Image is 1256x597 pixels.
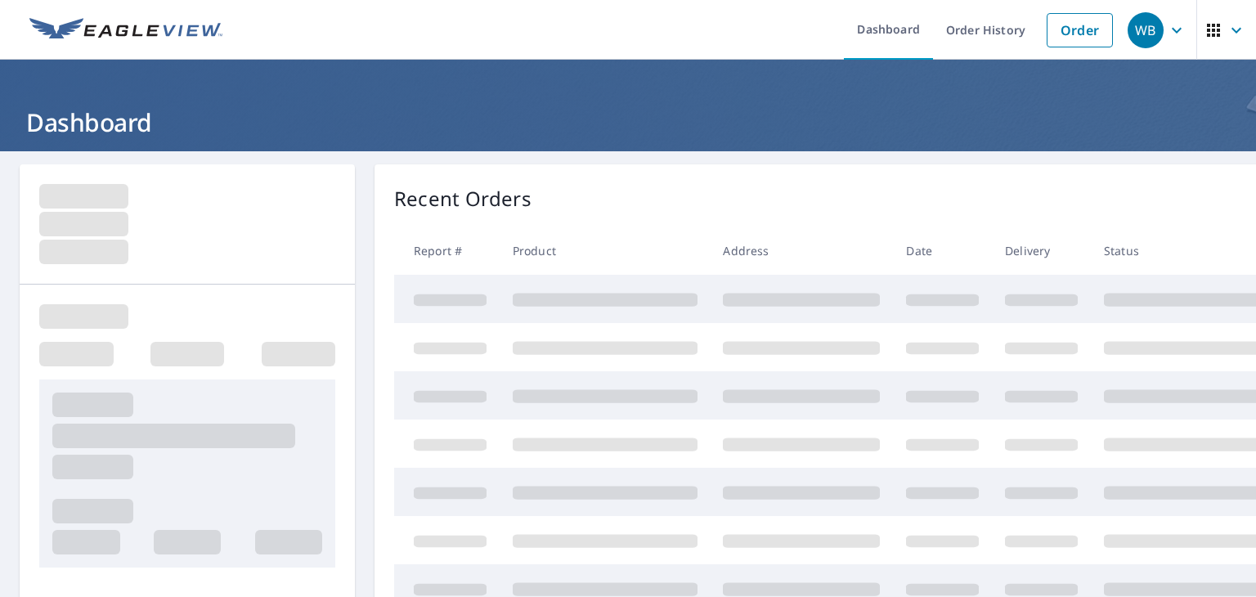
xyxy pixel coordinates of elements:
th: Delivery [992,227,1091,275]
th: Product [500,227,711,275]
th: Report # [394,227,500,275]
div: WB [1128,12,1164,48]
a: Order [1047,13,1113,47]
th: Date [893,227,992,275]
h1: Dashboard [20,105,1236,139]
p: Recent Orders [394,184,532,213]
img: EV Logo [29,18,222,43]
th: Address [710,227,893,275]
